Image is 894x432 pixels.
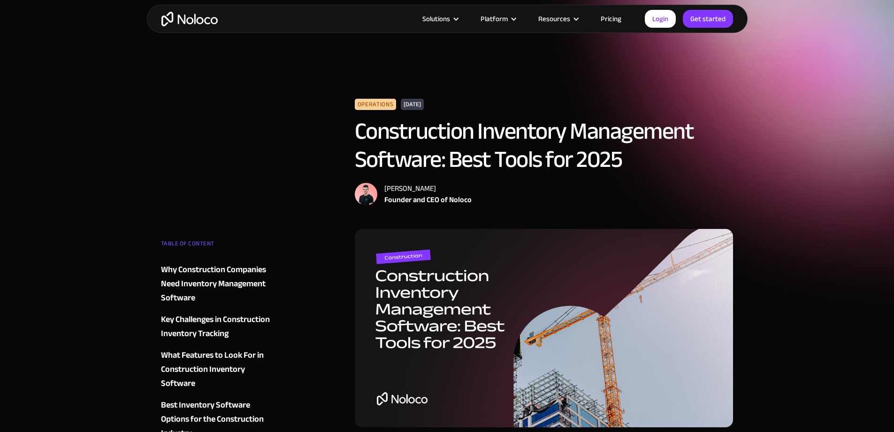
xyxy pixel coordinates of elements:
[384,194,472,205] div: Founder and CEO of Noloco
[401,99,424,110] div: [DATE]
[355,117,734,173] h1: Construction Inventory Management Software: Best Tools for 2025
[683,10,733,28] a: Get started
[645,10,676,28] a: Login
[527,13,589,25] div: Resources
[161,12,218,26] a: home
[422,13,450,25] div: Solutions
[589,13,633,25] a: Pricing
[469,13,527,25] div: Platform
[411,13,469,25] div: Solutions
[481,13,508,25] div: Platform
[538,13,570,25] div: Resources
[161,236,275,255] div: TABLE OF CONTENT
[161,263,275,305] a: Why Construction Companies Need Inventory Management Software
[161,348,275,391] a: What Features to Look For in Construction Inventory Software
[355,99,396,110] div: Operations
[161,313,275,341] a: Key Challenges in Construction Inventory Tracking
[384,183,472,194] div: [PERSON_NAME]
[355,229,734,427] img: Construction Inventory Management Software: Best Tools for 2025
